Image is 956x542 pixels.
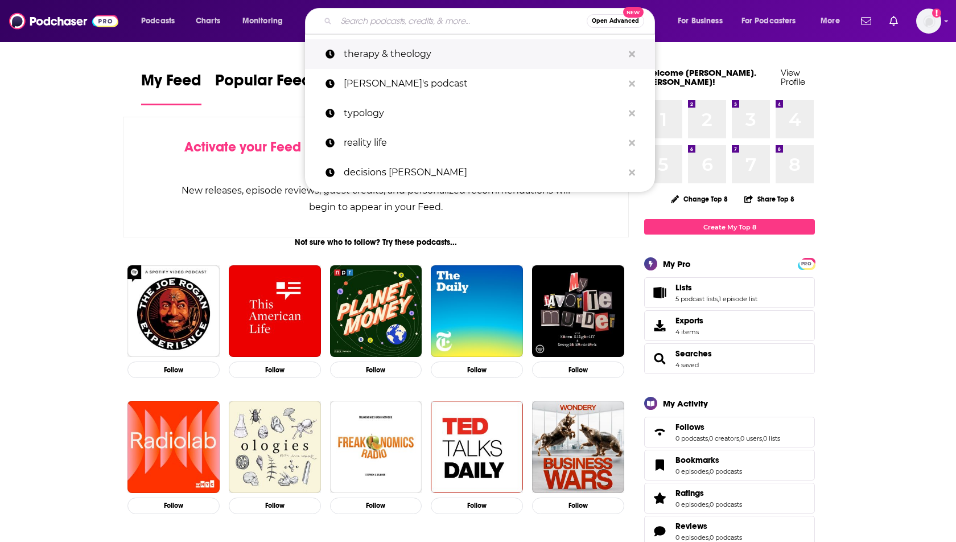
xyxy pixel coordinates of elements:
[336,12,587,30] input: Search podcasts, credits, & more...
[532,401,624,493] img: Business Wars
[431,401,523,493] a: TED Talks Daily
[127,265,220,358] img: The Joe Rogan Experience
[718,295,719,303] span: ,
[648,523,671,539] a: Reviews
[305,98,655,128] a: typology
[532,362,624,378] button: Follow
[675,315,703,326] span: Exports
[141,71,201,97] span: My Feed
[675,422,780,432] a: Follows
[675,348,712,359] span: Searches
[675,521,742,531] a: Reviews
[781,67,805,87] a: View Profile
[644,219,815,235] a: Create My Top 8
[648,490,671,506] a: Ratings
[719,295,757,303] a: 1 episode list
[800,259,813,268] a: PRO
[663,258,691,269] div: My Pro
[675,521,707,531] span: Reviews
[234,12,298,30] button: open menu
[316,8,666,34] div: Search podcasts, credits, & more...
[648,285,671,301] a: Lists
[916,9,941,34] span: Logged in as heidi.egloff
[9,10,118,32] img: Podchaser - Follow, Share and Rate Podcasts
[648,457,671,473] a: Bookmarks
[740,434,762,442] a: 0 users
[916,9,941,34] img: User Profile
[330,498,422,514] button: Follow
[856,11,876,31] a: Show notifications dropdown
[305,128,655,158] a: reality life
[675,295,718,303] a: 5 podcast lists
[675,282,692,293] span: Lists
[330,401,422,493] img: Freakonomics Radio
[305,39,655,69] a: therapy & theology
[675,328,703,336] span: 4 items
[885,11,903,31] a: Show notifications dropdown
[229,265,321,358] img: This American Life
[675,500,708,508] a: 0 episodes
[229,362,321,378] button: Follow
[344,69,623,98] p: lenny's podcast
[141,71,201,105] a: My Feed
[813,12,854,30] button: open menu
[678,13,723,29] span: For Business
[644,483,815,514] span: Ratings
[644,417,815,447] span: Follows
[123,237,629,247] div: Not sure who to follow? Try these podcasts...
[127,362,220,378] button: Follow
[127,401,220,493] img: Radiolab
[532,265,624,358] img: My Favorite Murder with Karen Kilgariff and Georgia Hardstark
[675,361,699,369] a: 4 saved
[762,434,763,442] span: ,
[664,192,735,206] button: Change Top 8
[330,265,422,358] img: Planet Money
[344,39,623,69] p: therapy & theology
[644,67,756,87] a: Welcome [PERSON_NAME].[PERSON_NAME]!
[648,424,671,440] a: Follows
[675,422,704,432] span: Follows
[648,351,671,367] a: Searches
[431,265,523,358] img: The Daily
[821,13,840,29] span: More
[180,139,571,172] div: by following Podcasts, Creators, Lists, and other Users!
[242,13,283,29] span: Monitoring
[133,12,189,30] button: open menu
[344,98,623,128] p: typology
[330,362,422,378] button: Follow
[675,455,742,465] a: Bookmarks
[709,434,739,442] a: 0 creators
[344,158,623,187] p: decisions dunham
[305,158,655,187] a: decisions [PERSON_NAME]
[763,434,780,442] a: 0 lists
[180,182,571,215] div: New releases, episode reviews, guest credits, and personalized recommendations will begin to appe...
[431,498,523,514] button: Follow
[644,343,815,374] span: Searches
[708,533,710,541] span: ,
[710,467,742,475] a: 0 podcasts
[229,401,321,493] img: Ologies with Alie Ward
[623,7,644,18] span: New
[670,12,737,30] button: open menu
[196,13,220,29] span: Charts
[932,9,941,18] svg: Add a profile image
[587,14,644,28] button: Open AdvancedNew
[741,13,796,29] span: For Podcasters
[305,69,655,98] a: [PERSON_NAME]'s podcast
[215,71,312,105] a: Popular Feed
[431,362,523,378] button: Follow
[675,434,708,442] a: 0 podcasts
[644,310,815,341] a: Exports
[708,467,710,475] span: ,
[141,13,175,29] span: Podcasts
[344,128,623,158] p: reality life
[916,9,941,34] button: Show profile menu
